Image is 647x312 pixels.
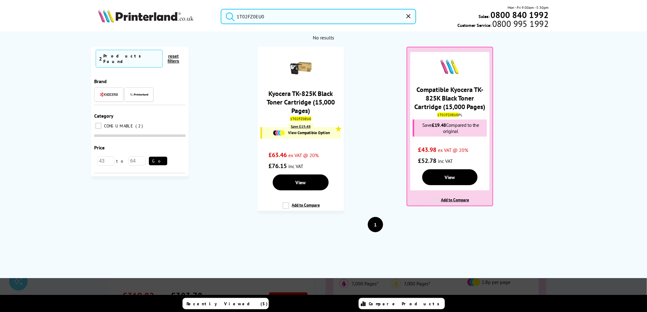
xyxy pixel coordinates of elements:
button: reset filters [163,53,184,64]
span: Compare Products [369,301,443,306]
a: Compatible Kyocera TK-825K Black Toner Cartridge (15,000 Pages) [415,85,486,111]
span: Customer Service: [457,21,549,28]
span: ex VAT @ 20% [438,147,468,153]
div: PL [412,112,488,117]
span: Category [94,113,113,119]
span: View [445,174,455,180]
div: Save £19.48 [288,123,314,130]
mark: 1T02FZ0EU0 [438,112,459,117]
label: Add to Compare [283,202,320,214]
img: Kyocera [100,92,118,97]
b: 0800 840 1992 [491,9,549,20]
span: inc VAT [438,158,453,164]
img: Printerland [130,93,148,96]
img: Cartridges [273,130,285,136]
label: Add to Compare [432,197,469,209]
span: Sales: [479,13,490,19]
a: Recently Viewed (5) [183,298,269,309]
span: £19.48 [432,122,446,128]
span: 2 [99,56,102,62]
span: View [296,179,306,185]
a: View [422,169,478,185]
span: 0800 995 1992 [491,21,549,27]
span: £52.78 [418,157,437,165]
a: Kyocera TK-825K Black Toner Cartridge (15,000 Pages) [267,89,335,115]
span: Recently Viewed (5) [187,301,268,306]
input: 64 [128,156,146,166]
span: CONSUMABLE [102,123,135,129]
a: Compare Products [359,298,445,309]
span: 2 [135,123,144,129]
img: minislashes.png [438,58,461,75]
span: Price [94,145,105,151]
a: View Compatible Option [265,130,338,136]
span: Brand [94,78,107,84]
a: View [273,174,329,190]
span: £63.46 [268,151,287,159]
button: Go [149,157,167,165]
a: 0800 840 1992 [490,12,549,18]
div: No results [99,35,548,41]
span: Mon - Fri 9:00am - 5:30pm [508,5,549,10]
input: Search product or brand [221,9,416,24]
span: £43.98 [418,146,437,154]
div: Save Compared to the original [413,119,487,137]
div: Products Found [103,53,159,64]
span: inc VAT [288,163,303,169]
img: Kyocera-TK-825-Black-Small.gif [290,57,312,79]
span: £76.15 [268,162,287,170]
input: 43 [97,156,115,166]
span: ex VAT @ 20% [288,152,319,158]
img: Printerland Logo [98,9,194,23]
span: to [115,158,128,164]
input: CONSUMABLE 2 [95,123,102,129]
mark: 1T02FZ0EU0 [290,116,311,121]
span: View Compatible Option [288,130,330,135]
a: Printerland Logo [98,9,213,24]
